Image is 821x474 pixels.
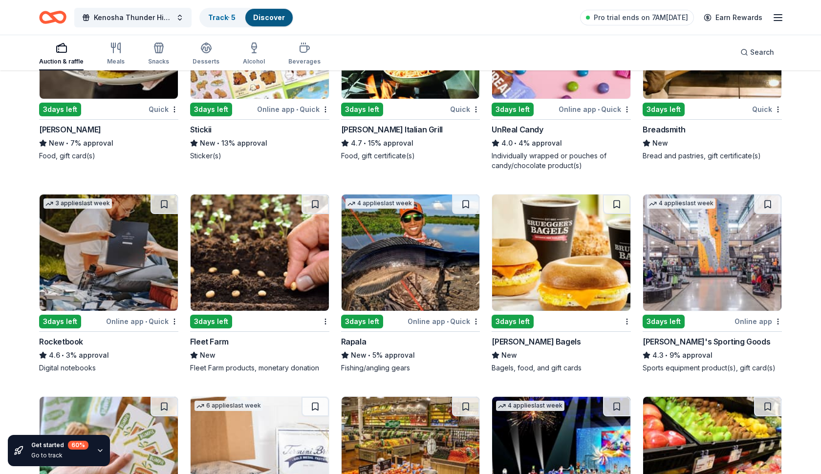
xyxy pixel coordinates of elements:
span: New [351,349,367,361]
span: • [666,351,668,359]
div: Online app Quick [106,315,178,327]
div: Quick [149,103,178,115]
div: 3 days left [39,315,81,328]
div: Bread and pastries, gift certificate(s) [643,151,782,161]
div: Bagels, food, and gift cards [492,363,631,373]
div: Get started [31,441,88,450]
a: Image for Dick's Sporting Goods4 applieslast week3days leftOnline app[PERSON_NAME]'s Sporting Goo... [643,194,782,373]
div: Fleet Farm products, monetary donation [190,363,329,373]
span: • [515,139,517,147]
div: Fleet Farm [190,336,229,347]
img: Image for Rocketbook [40,194,178,311]
div: 60 % [68,441,88,450]
div: 3 applies last week [43,198,112,209]
span: • [66,139,68,147]
div: [PERSON_NAME] Italian Grill [341,124,443,135]
div: Rocketbook [39,336,83,347]
div: 4 applies last week [647,198,715,209]
div: 5% approval [341,349,480,361]
div: Beverages [288,58,321,65]
img: Image for Fleet Farm [191,194,329,311]
div: 3% approval [39,349,178,361]
span: New [200,349,216,361]
div: 3 days left [492,315,534,328]
div: Food, gift certificate(s) [341,151,480,161]
a: Image for Rapala4 applieslast week3days leftOnline app•QuickRapalaNew•5% approvalFishing/angling ... [341,194,480,373]
span: 4.0 [501,137,513,149]
div: Food, gift card(s) [39,151,178,161]
div: 3 days left [643,315,685,328]
div: 3 days left [492,103,534,116]
span: Search [750,46,774,58]
button: Snacks [148,38,169,70]
div: 9% approval [643,349,782,361]
div: Fishing/angling gears [341,363,480,373]
a: Home [39,6,66,29]
div: Online app [735,315,782,327]
a: Pro trial ends on 7AM[DATE] [580,10,694,25]
div: Breadsmith [643,124,685,135]
div: [PERSON_NAME] Bagels [492,336,581,347]
span: Pro trial ends on 7AM[DATE] [594,12,688,23]
span: • [368,351,370,359]
div: 3 days left [190,103,232,116]
div: Online app Quick [257,103,329,115]
div: Auction & raffle [39,58,84,65]
a: Track· 5 [208,13,236,22]
img: Image for Bruegger's Bagels [492,194,630,311]
div: 3 days left [341,315,383,328]
div: 3 days left [39,103,81,116]
div: Quick [752,103,782,115]
div: Rapala [341,336,367,347]
div: 3 days left [190,315,232,328]
button: Search [733,43,782,62]
a: Image for Rocketbook3 applieslast week3days leftOnline app•QuickRocketbook4.6•3% approvalDigital ... [39,194,178,373]
span: 4.7 [351,137,362,149]
div: [PERSON_NAME]'s Sporting Goods [643,336,770,347]
div: Desserts [193,58,219,65]
div: Digital notebooks [39,363,178,373]
span: New [652,137,668,149]
button: Track· 5Discover [199,8,294,27]
span: • [62,351,64,359]
a: Image for Fleet Farm3days leftFleet FarmNewFleet Farm products, monetary donation [190,194,329,373]
span: • [598,106,600,113]
div: Individually wrapped or pouches of candy/chocolate product(s) [492,151,631,171]
div: Sports equipment product(s), gift card(s) [643,363,782,373]
button: Meals [107,38,125,70]
span: New [49,137,65,149]
span: Kenosha Thunder High School Hockey Team Fundraiser [94,12,172,23]
img: Image for Dick's Sporting Goods [643,194,781,311]
div: Stickii [190,124,212,135]
button: Kenosha Thunder High School Hockey Team Fundraiser [74,8,192,27]
div: 4 applies last week [496,401,564,411]
span: 4.3 [652,349,664,361]
div: Sticker(s) [190,151,329,161]
span: 4.6 [49,349,60,361]
div: 7% approval [39,137,178,149]
button: Desserts [193,38,219,70]
span: New [200,137,216,149]
div: Alcohol [243,58,265,65]
div: 4% approval [492,137,631,149]
div: 4 applies last week [346,198,414,209]
div: Online app Quick [559,103,631,115]
div: 6 applies last week [194,401,263,411]
div: Go to track [31,452,88,459]
span: New [501,349,517,361]
div: 15% approval [341,137,480,149]
button: Auction & raffle [39,38,84,70]
div: 13% approval [190,137,329,149]
div: Quick [450,103,480,115]
span: • [217,139,219,147]
span: • [364,139,366,147]
a: Discover [253,13,285,22]
span: • [296,106,298,113]
div: 3 days left [341,103,383,116]
div: 3 days left [643,103,685,116]
div: UnReal Candy [492,124,543,135]
div: Snacks [148,58,169,65]
button: Beverages [288,38,321,70]
div: [PERSON_NAME] [39,124,101,135]
span: • [447,318,449,325]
